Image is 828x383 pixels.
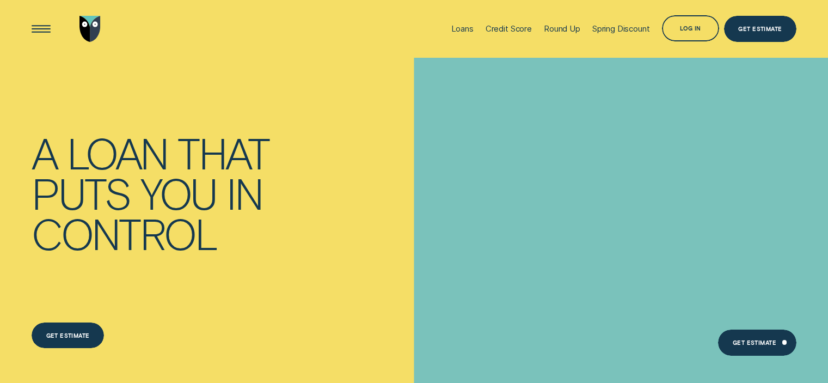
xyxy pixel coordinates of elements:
[592,24,650,34] div: Spring Discount
[79,16,101,42] img: Wisr
[32,132,281,253] h4: A loan that puts you in control
[28,16,54,42] button: Open Menu
[544,24,580,34] div: Round Up
[486,24,532,34] div: Credit Score
[451,24,474,34] div: Loans
[724,16,796,42] a: Get Estimate
[662,15,720,41] button: Log in
[32,323,104,349] a: Get estimate
[718,330,796,356] a: Get Estimate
